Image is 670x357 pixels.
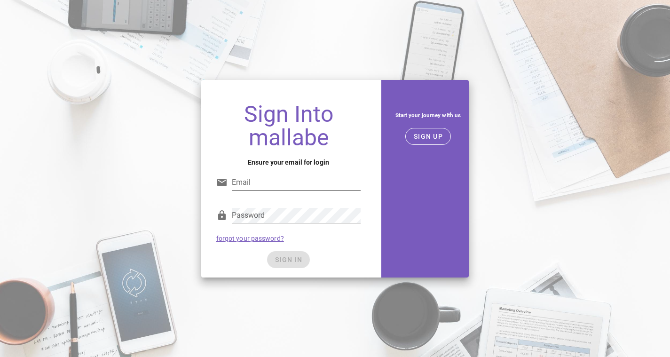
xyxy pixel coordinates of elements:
span: SIGN UP [413,133,443,140]
h4: Ensure your email for login [216,157,361,167]
button: SIGN UP [405,128,451,145]
h1: Sign Into mallabe [216,103,361,150]
a: forgot your password? [216,235,284,242]
h5: Start your journey with us [394,110,461,120]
